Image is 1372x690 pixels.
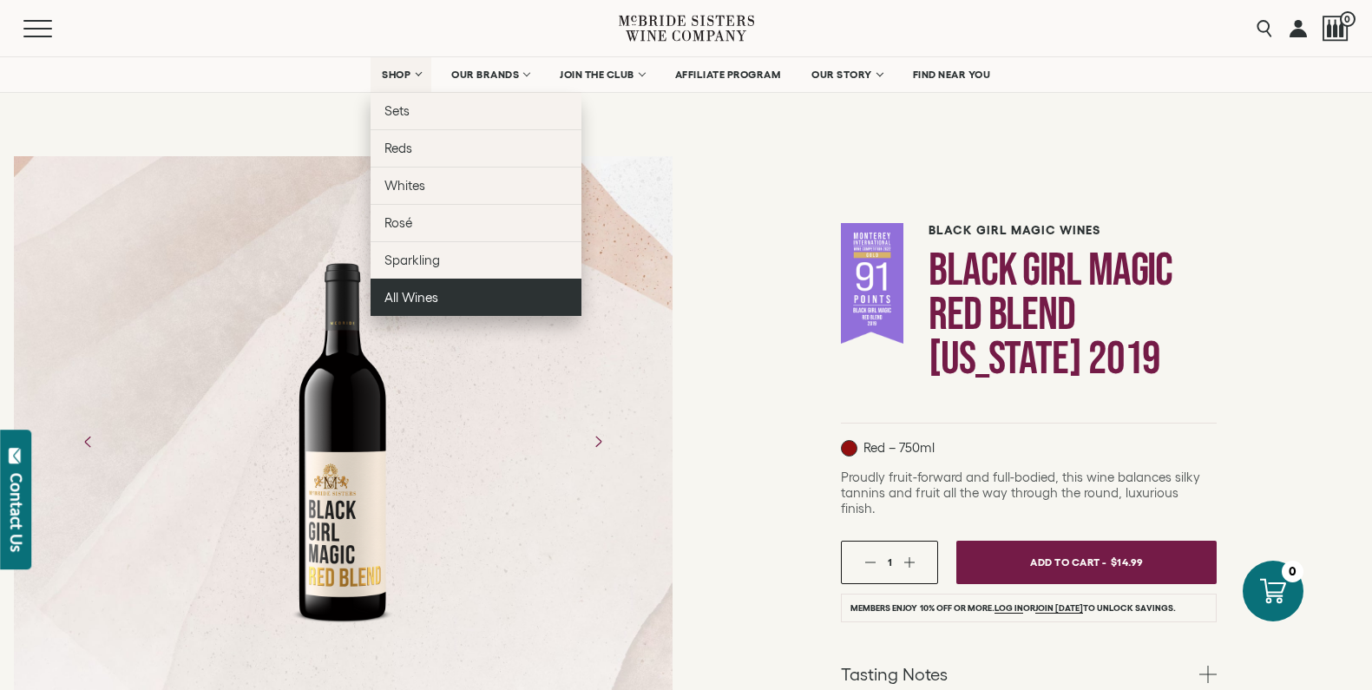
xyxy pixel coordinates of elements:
span: SHOP [382,69,411,81]
div: Contact Us [8,473,25,552]
a: OUR BRANDS [440,57,540,92]
span: FIND NEAR YOU [913,69,991,81]
button: Next [575,419,620,464]
button: Mobile Menu Trigger [23,20,86,37]
a: join [DATE] [1035,603,1083,614]
span: OUR STORY [811,69,872,81]
span: Proudly fruit-forward and full-bodied, this wine balances silky tannins and fruit all the way thr... [841,470,1200,516]
span: 0 [1340,11,1356,27]
a: Reds [371,129,581,167]
span: OUR BRANDS [451,69,519,81]
button: Previous [66,419,111,464]
a: JOIN THE CLUB [548,57,655,92]
a: Sparkling [371,241,581,279]
span: Whites [384,178,425,193]
a: Log in [995,603,1023,614]
h6: Black Girl Magic Wines [929,223,1217,238]
p: Red – 750ml [841,440,935,457]
button: Add To Cart - $14.99 [956,541,1217,584]
a: SHOP [371,57,431,92]
a: All Wines [371,279,581,316]
span: AFFILIATE PROGRAM [675,69,781,81]
a: Whites [371,167,581,204]
div: 0 [1282,561,1303,582]
span: All Wines [384,290,438,305]
h1: Black Girl Magic Red Blend [US_STATE] 2019 [929,248,1217,381]
li: Members enjoy 10% off or more. or to unlock savings. [841,594,1217,622]
span: $14.99 [1111,549,1144,575]
span: Sets [384,103,410,118]
span: Add To Cart - [1030,549,1106,575]
a: Rosé [371,204,581,241]
a: OUR STORY [800,57,893,92]
span: 1 [888,556,892,568]
span: Sparkling [384,253,440,267]
span: Reds [384,141,412,155]
a: FIND NEAR YOU [902,57,1002,92]
a: AFFILIATE PROGRAM [664,57,792,92]
span: Rosé [384,215,412,230]
span: JOIN THE CLUB [560,69,634,81]
a: Sets [371,92,581,129]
